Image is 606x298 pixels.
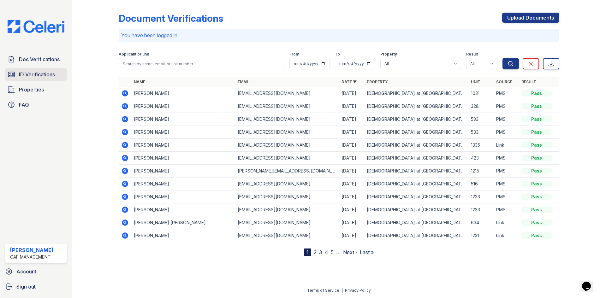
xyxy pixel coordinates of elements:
[364,152,468,165] td: [DEMOGRAPHIC_DATA] at [GEOGRAPHIC_DATA]
[343,249,357,255] a: Next ›
[19,101,29,108] span: FAQ
[235,139,339,152] td: [EMAIL_ADDRESS][DOMAIN_NAME]
[339,216,364,229] td: [DATE]
[19,56,60,63] span: Doc Verifications
[364,126,468,139] td: [DEMOGRAPHIC_DATA] at [GEOGRAPHIC_DATA]
[10,254,53,260] div: CAF Management
[339,190,364,203] td: [DATE]
[5,83,67,96] a: Properties
[468,152,494,165] td: 423
[364,87,468,100] td: [DEMOGRAPHIC_DATA] at [GEOGRAPHIC_DATA]
[364,113,468,126] td: [DEMOGRAPHIC_DATA] at [GEOGRAPHIC_DATA]
[131,190,235,203] td: [PERSON_NAME]
[364,190,468,203] td: [DEMOGRAPHIC_DATA] at [GEOGRAPHIC_DATA]
[342,288,343,293] div: |
[131,113,235,126] td: [PERSON_NAME]
[468,190,494,203] td: 1233
[468,113,494,126] td: 533
[521,219,552,226] div: Pass
[468,203,494,216] td: 1233
[131,165,235,178] td: [PERSON_NAME]
[339,165,364,178] td: [DATE]
[331,249,334,255] a: 5
[3,280,69,293] a: Sign out
[339,139,364,152] td: [DATE]
[235,203,339,216] td: [EMAIL_ADDRESS][DOMAIN_NAME]
[521,194,552,200] div: Pass
[364,229,468,242] td: [DEMOGRAPHIC_DATA] at [GEOGRAPHIC_DATA]
[380,52,397,57] label: Property
[3,265,69,278] a: Account
[339,229,364,242] td: [DATE]
[339,87,364,100] td: [DATE]
[16,283,36,290] span: Sign out
[364,178,468,190] td: [DEMOGRAPHIC_DATA] at [GEOGRAPHIC_DATA]
[119,13,223,24] div: Document Verifications
[494,190,519,203] td: PMS
[494,165,519,178] td: PMS
[468,216,494,229] td: 634
[307,288,339,293] a: Terms of Service
[494,100,519,113] td: PMS
[235,87,339,100] td: [EMAIL_ADDRESS][DOMAIN_NAME]
[319,249,322,255] a: 3
[339,113,364,126] td: [DATE]
[339,126,364,139] td: [DATE]
[19,71,55,78] span: ID Verifications
[521,90,552,96] div: Pass
[521,142,552,148] div: Pass
[335,52,340,57] label: To
[235,190,339,203] td: [EMAIL_ADDRESS][DOMAIN_NAME]
[364,165,468,178] td: [DEMOGRAPHIC_DATA] at [GEOGRAPHIC_DATA]
[494,139,519,152] td: Link
[468,126,494,139] td: 533
[5,53,67,66] a: Doc Verifications
[364,203,468,216] td: [DEMOGRAPHIC_DATA] at [GEOGRAPHIC_DATA]
[496,79,512,84] a: Source
[131,87,235,100] td: [PERSON_NAME]
[235,126,339,139] td: [EMAIL_ADDRESS][DOMAIN_NAME]
[131,126,235,139] td: [PERSON_NAME]
[502,13,559,23] a: Upload Documents
[468,87,494,100] td: 1031
[364,216,468,229] td: [DEMOGRAPHIC_DATA] at [GEOGRAPHIC_DATA]
[235,178,339,190] td: [EMAIL_ADDRESS][DOMAIN_NAME]
[521,103,552,109] div: Pass
[131,216,235,229] td: [PERSON_NAME] [PERSON_NAME]
[360,249,374,255] a: Last »
[304,248,311,256] div: 1
[339,203,364,216] td: [DATE]
[342,79,357,84] a: Date ▼
[468,100,494,113] td: 328
[494,229,519,242] td: Link
[579,273,600,292] iframe: chat widget
[339,178,364,190] td: [DATE]
[468,178,494,190] td: 516
[521,232,552,239] div: Pass
[339,100,364,113] td: [DATE]
[235,113,339,126] td: [EMAIL_ADDRESS][DOMAIN_NAME]
[336,248,341,256] span: …
[494,203,519,216] td: PMS
[494,152,519,165] td: PMS
[235,100,339,113] td: [EMAIL_ADDRESS][DOMAIN_NAME]
[494,178,519,190] td: PMS
[521,129,552,135] div: Pass
[494,126,519,139] td: PMS
[131,139,235,152] td: [PERSON_NAME]
[131,203,235,216] td: [PERSON_NAME]
[134,79,145,84] a: Name
[521,116,552,122] div: Pass
[19,86,44,93] span: Properties
[468,165,494,178] td: 1215
[314,249,317,255] a: 2
[521,181,552,187] div: Pass
[325,249,328,255] a: 4
[5,98,67,111] a: FAQ
[521,168,552,174] div: Pass
[494,113,519,126] td: PMS
[494,216,519,229] td: Link
[367,79,388,84] a: Property
[494,87,519,100] td: PMS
